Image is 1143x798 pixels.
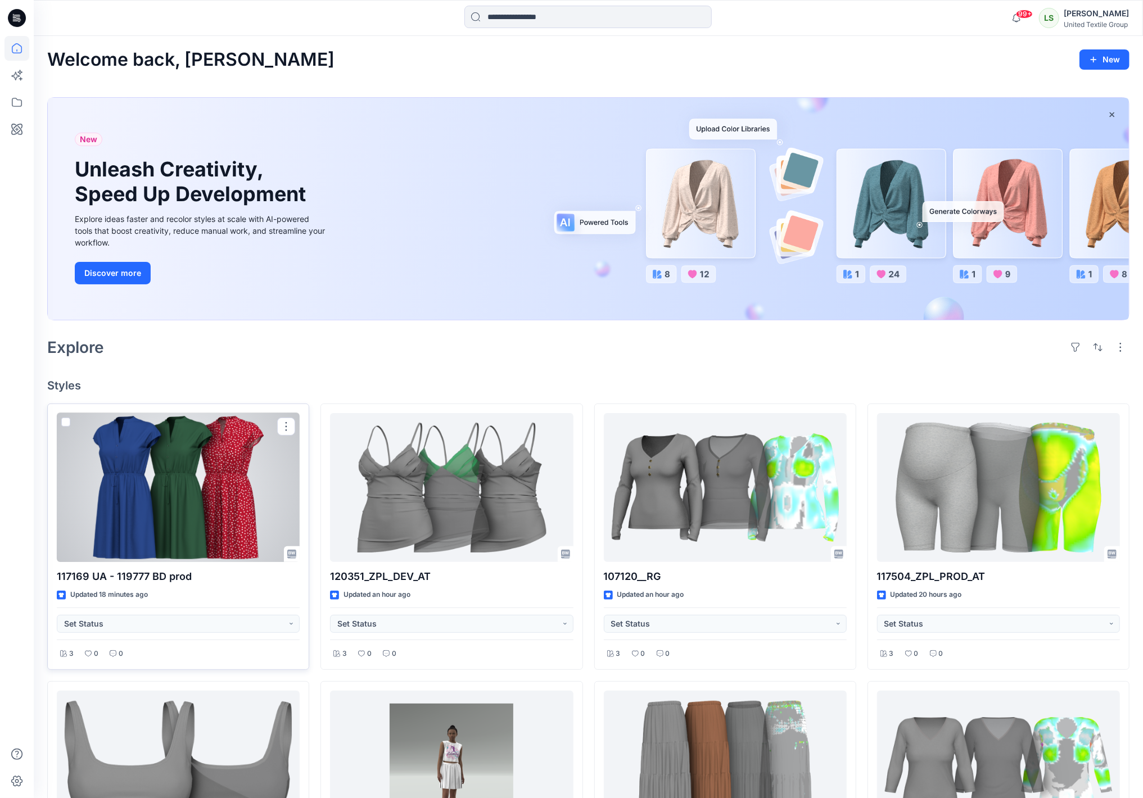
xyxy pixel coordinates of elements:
[57,569,300,584] p: 117169 UA - 119777 BD prod
[70,589,148,601] p: Updated 18 minutes ago
[69,648,74,660] p: 3
[1064,20,1129,29] div: United Textile Group
[641,648,645,660] p: 0
[666,648,670,660] p: 0
[75,157,311,206] h1: Unleash Creativity, Speed Up Development
[119,648,123,660] p: 0
[616,648,621,660] p: 3
[877,413,1120,563] a: 117504_ZPL_PROD_AT
[1064,7,1129,20] div: [PERSON_NAME]
[47,338,104,356] h2: Explore
[75,213,328,248] div: Explore ideas faster and recolor styles at scale with AI-powered tools that boost creativity, red...
[57,413,300,563] a: 117169 UA - 119777 BD prod
[891,589,962,601] p: Updated 20 hours ago
[939,648,943,660] p: 0
[914,648,919,660] p: 0
[47,49,335,70] h2: Welcome back, [PERSON_NAME]
[617,589,684,601] p: Updated an hour ago
[344,589,410,601] p: Updated an hour ago
[342,648,347,660] p: 3
[75,262,151,284] button: Discover more
[75,262,328,284] a: Discover more
[604,413,847,563] a: 107120__RG
[889,648,894,660] p: 3
[94,648,98,660] p: 0
[330,569,573,584] p: 120351_ZPL_DEV_AT
[392,648,396,660] p: 0
[330,413,573,563] a: 120351_ZPL_DEV_AT
[604,569,847,584] p: 107120__RG
[1039,8,1059,28] div: LS
[1016,10,1033,19] span: 99+
[367,648,372,660] p: 0
[877,569,1120,584] p: 117504_ZPL_PROD_AT
[47,379,1130,392] h4: Styles
[80,133,97,146] span: New
[1079,49,1130,70] button: New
